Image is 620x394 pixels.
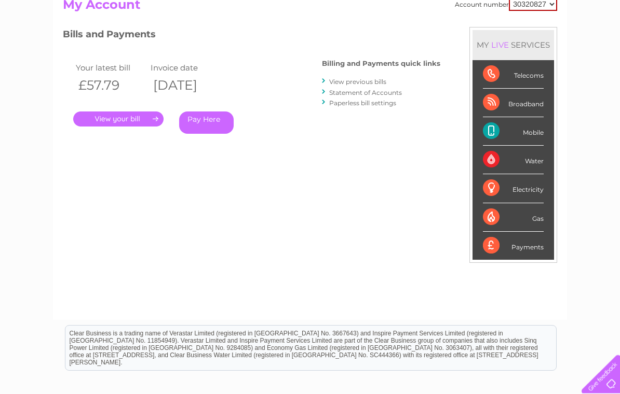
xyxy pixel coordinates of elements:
[424,5,496,18] a: 0333 014 3131
[322,60,440,68] h4: Billing and Payments quick links
[73,75,148,96] th: £57.79
[492,44,523,52] a: Telecoms
[179,112,234,134] a: Pay Here
[483,232,544,260] div: Payments
[148,75,223,96] th: [DATE]
[73,61,148,75] td: Your latest bill
[437,44,457,52] a: Water
[63,27,440,46] h3: Bills and Payments
[65,6,556,50] div: Clear Business is a trading name of Verastar Limited (registered in [GEOGRAPHIC_DATA] No. 3667643...
[473,31,554,60] div: MY SERVICES
[329,78,386,86] a: View previous bills
[148,61,223,75] td: Invoice date
[483,204,544,232] div: Gas
[483,118,544,146] div: Mobile
[586,44,610,52] a: Log out
[463,44,486,52] a: Energy
[551,44,576,52] a: Contact
[483,146,544,175] div: Water
[22,27,75,59] img: logo.png
[489,40,511,50] div: LIVE
[483,61,544,89] div: Telecoms
[483,175,544,203] div: Electricity
[329,100,396,107] a: Paperless bill settings
[530,44,545,52] a: Blog
[329,89,402,97] a: Statement of Accounts
[73,112,164,127] a: .
[483,89,544,118] div: Broadband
